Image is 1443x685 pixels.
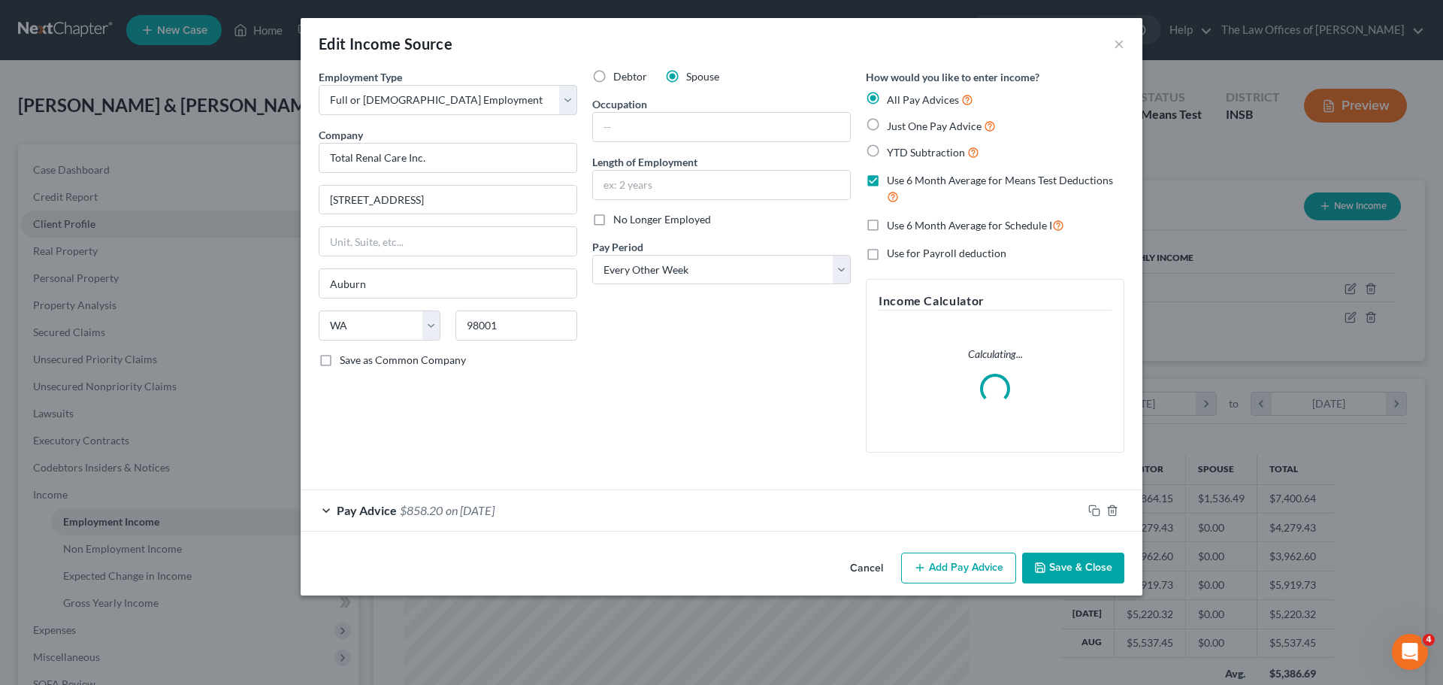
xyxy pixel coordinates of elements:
button: × [1114,35,1124,53]
p: Calculating... [879,347,1112,362]
span: All Pay Advices [887,93,959,106]
span: Use 6 Month Average for Schedule I [887,219,1052,232]
input: Enter city... [319,269,576,298]
span: Debtor [613,70,647,83]
span: $858.20 [400,503,443,517]
span: Use 6 Month Average for Means Test Deductions [887,174,1113,186]
button: Cancel [838,554,895,584]
span: Pay Period [592,241,643,253]
span: Pay Advice [337,503,397,517]
button: Save & Close [1022,553,1124,584]
label: How would you like to enter income? [866,69,1039,85]
span: Spouse [686,70,719,83]
input: ex: 2 years [593,171,850,199]
label: Length of Employment [592,154,697,170]
span: Company [319,129,363,141]
span: Just One Pay Advice [887,120,982,132]
div: Edit Income Source [319,33,452,54]
iframe: Intercom live chat [1392,634,1428,670]
span: on [DATE] [446,503,495,517]
input: -- [593,113,850,141]
span: 4 [1423,634,1435,646]
button: Add Pay Advice [901,553,1016,584]
input: Unit, Suite, etc... [319,227,576,256]
h5: Income Calculator [879,292,1112,311]
span: Save as Common Company [340,353,466,366]
input: Enter address... [319,186,576,214]
label: Occupation [592,96,647,112]
input: Enter zip... [455,311,577,341]
input: Search company by name... [319,143,577,173]
span: No Longer Employed [613,213,711,226]
span: Employment Type [319,71,402,83]
span: Use for Payroll deduction [887,247,1006,259]
span: YTD Subtraction [887,146,965,159]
